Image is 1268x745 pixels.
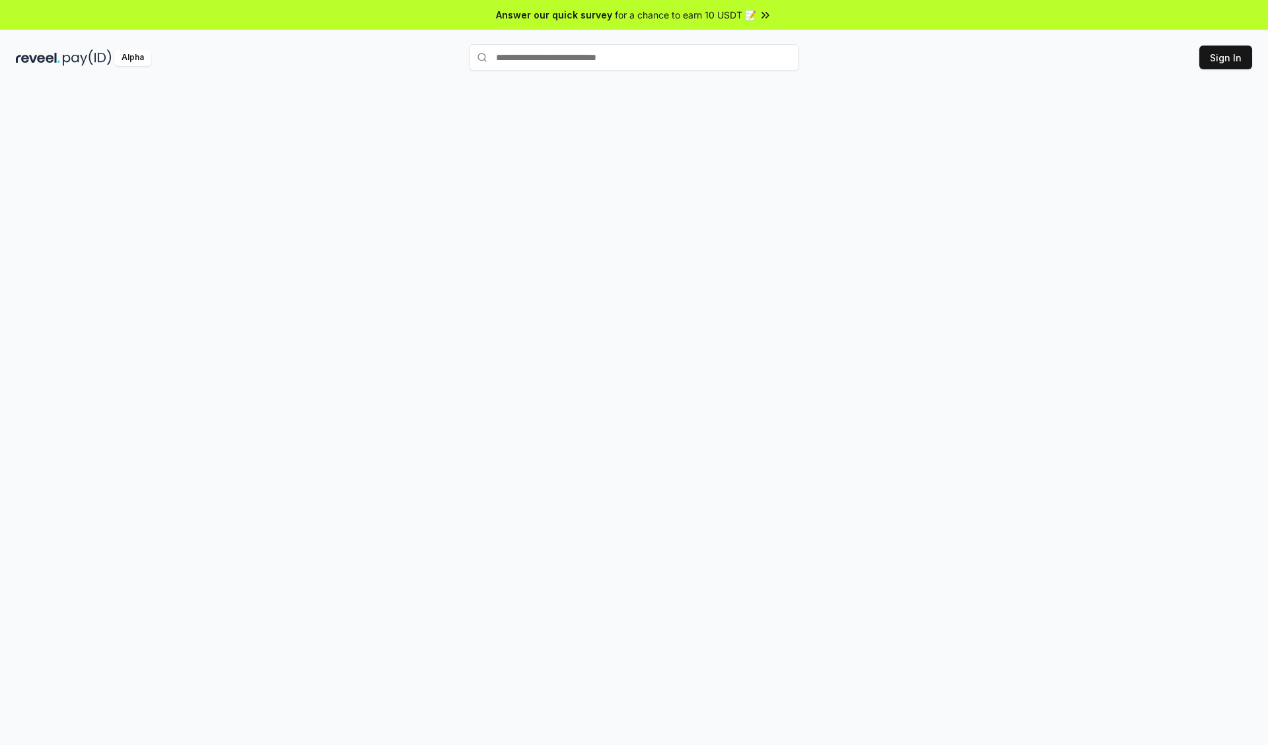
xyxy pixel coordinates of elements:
div: Alpha [114,49,151,66]
button: Sign In [1199,46,1252,69]
img: reveel_dark [16,49,60,66]
img: pay_id [63,49,112,66]
span: for a chance to earn 10 USDT 📝 [615,8,756,22]
span: Answer our quick survey [496,8,612,22]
